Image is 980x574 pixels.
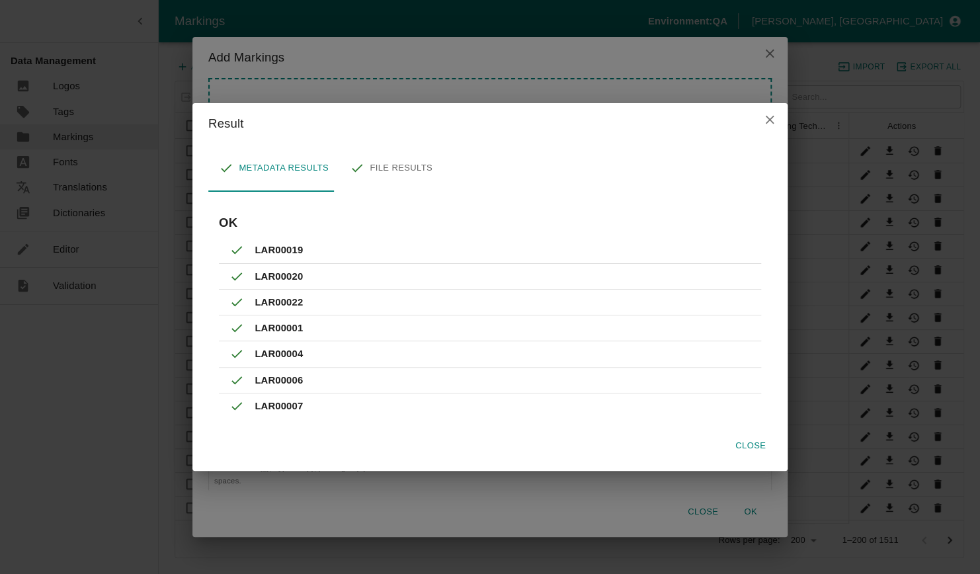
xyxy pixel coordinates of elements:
p: LAR00007 [255,399,468,413]
p: LAR00001 [255,321,468,335]
p: LAR00004 [255,347,468,361]
button: Metadata Results [208,144,339,192]
p: LAR00020 [255,269,468,284]
h6: OK [219,213,761,233]
button: Close [729,434,772,458]
p: LAR00006 [255,373,468,388]
h2: Result [192,103,788,144]
button: close [757,107,782,132]
button: File Results [339,144,443,192]
svg: All responses are OK [350,161,364,175]
svg: All responses are OK [219,161,233,175]
p: LAR00022 [255,295,468,309]
p: LAR00019 [255,243,468,257]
